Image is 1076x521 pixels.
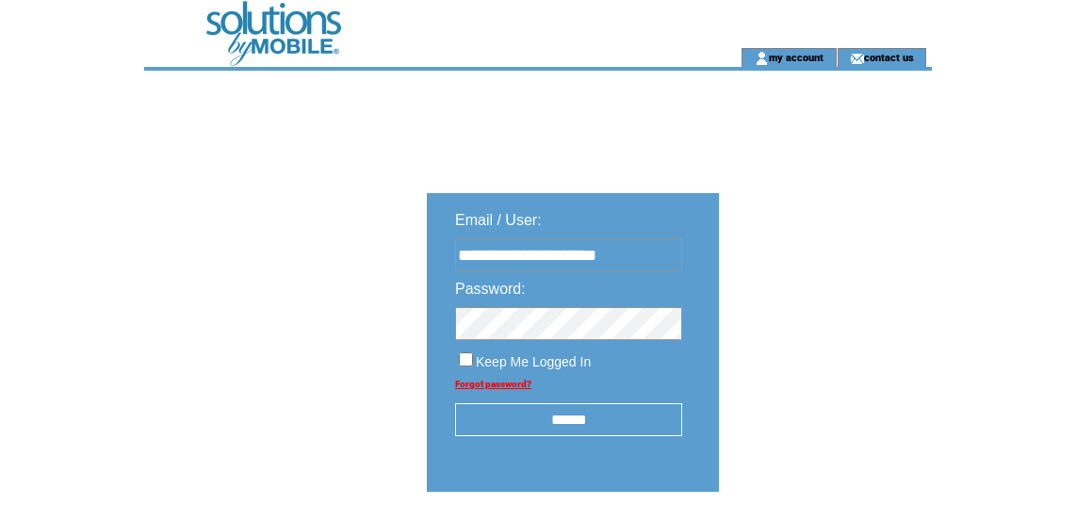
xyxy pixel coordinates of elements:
[455,379,531,389] a: Forgot password?
[769,51,823,63] a: my account
[476,354,591,369] span: Keep Me Logged In
[850,51,864,66] img: contact_us_icon.gif
[755,51,769,66] img: account_icon.gif
[455,281,526,297] span: Password:
[455,212,542,228] span: Email / User:
[864,51,914,63] a: contact us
